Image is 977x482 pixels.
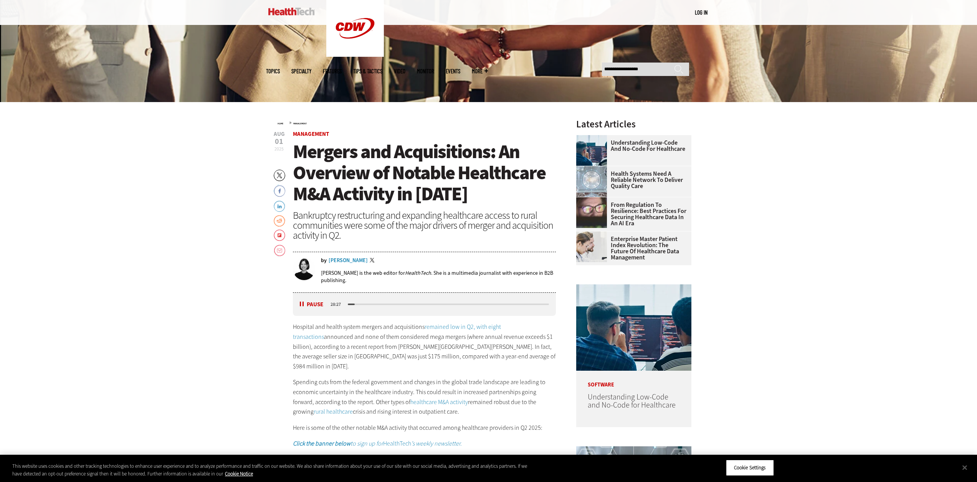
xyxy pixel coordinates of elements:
p: Here is some of the other notable M&A activity that occurred among healthcare providers in Q2 2025: [293,423,556,433]
a: woman wearing glasses looking at healthcare data on screen [576,197,611,203]
a: [PERSON_NAME] [329,258,368,263]
span: Aug [274,131,285,137]
a: Home [278,122,283,125]
span: More [472,68,488,74]
img: Home [268,8,315,15]
img: Jordan Scott [293,258,315,280]
em: HealthTech [405,269,431,277]
a: Log in [695,9,708,16]
img: medical researchers look at data on desktop monitor [576,231,607,262]
a: More information about your privacy [225,470,253,477]
a: Healthcare networking [576,166,611,172]
a: Twitter [370,258,377,264]
span: by [321,258,327,263]
div: » [278,119,556,125]
span: Topics [266,68,280,74]
div: Bankruptcy restructuring and expanding healthcare access to rural communities were some of the ma... [293,210,556,240]
img: Coworkers coding [576,135,607,166]
a: Health Systems Need a Reliable Network To Deliver Quality Care [576,171,687,189]
button: Pause [300,302,324,307]
p: Software [576,371,691,388]
a: Video [394,68,405,74]
button: Cookie Settings [726,460,774,476]
a: MonITor [417,68,434,74]
h3: Latest Articles [576,119,691,129]
div: User menu [695,8,708,17]
div: media player [293,293,556,316]
span: Mergers and Acquisitions: An Overview of Notable Healthcare M&A Activity in [DATE] [293,139,546,206]
a: healthcare M&A activity [410,398,468,406]
a: Coworkers coding [576,135,611,141]
a: CDW [326,51,384,59]
p: Spending cuts from the federal government and changes in the global trade landscape are leading t... [293,377,556,416]
a: Understanding Low-Code and No-Code for Healthcare [588,392,676,410]
a: medical researchers look at data on desktop monitor [576,231,611,238]
span: Specialty [291,68,311,74]
a: Events [446,68,460,74]
a: Tips & Tactics [353,68,382,74]
a: Understanding Low-Code and No-Code for Healthcare [576,140,687,152]
button: Close [956,459,973,476]
a: rural healthcare [314,408,353,416]
img: Healthcare networking [576,166,607,197]
p: Hospital and health system mergers and acquisitions announced and none of them considered mega me... [293,322,556,371]
a: Management [293,130,329,138]
div: duration [329,301,347,308]
span: 01 [274,138,285,145]
p: [PERSON_NAME] is the web editor for . She is a multimedia journalist with experience in B2B publi... [321,269,556,284]
em: to sign up for [293,439,383,447]
a: Click the banner belowto sign up forHealthTech’s weekly newsletter. [293,439,462,447]
a: Management [293,122,307,125]
a: From Regulation to Resilience: Best Practices for Securing Healthcare Data in an AI Era [576,202,687,226]
strong: Click the banner below [293,439,350,447]
em: ’s weekly newsletter. [411,439,462,447]
a: remained low in Q2, with eight transactions [293,323,501,341]
span: 2025 [274,146,284,152]
div: This website uses cookies and other tracking technologies to enhance user experience and to analy... [12,462,537,477]
img: woman wearing glasses looking at healthcare data on screen [576,197,607,228]
img: Coworkers coding [576,284,691,371]
a: Enterprise Master Patient Index Revolution: The Future of Healthcare Data Management [576,236,687,261]
a: Features [323,68,342,74]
